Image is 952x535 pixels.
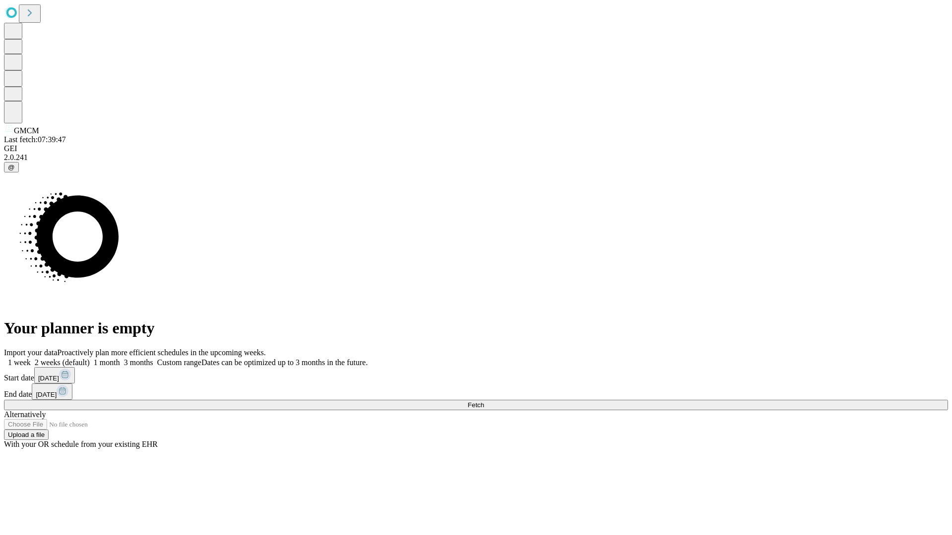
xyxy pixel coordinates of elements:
[58,348,266,357] span: Proactively plan more efficient schedules in the upcoming weeks.
[8,163,15,171] span: @
[8,358,31,367] span: 1 week
[35,358,90,367] span: 2 weeks (default)
[4,348,58,357] span: Import your data
[32,383,72,400] button: [DATE]
[4,429,49,440] button: Upload a file
[4,410,46,419] span: Alternatively
[4,383,948,400] div: End date
[4,162,19,172] button: @
[14,126,39,135] span: GMCM
[36,391,57,398] span: [DATE]
[4,400,948,410] button: Fetch
[38,374,59,382] span: [DATE]
[201,358,367,367] span: Dates can be optimized up to 3 months in the future.
[4,319,948,337] h1: Your planner is empty
[124,358,153,367] span: 3 months
[94,358,120,367] span: 1 month
[468,401,484,409] span: Fetch
[4,367,948,383] div: Start date
[4,144,948,153] div: GEI
[157,358,201,367] span: Custom range
[4,153,948,162] div: 2.0.241
[4,440,158,448] span: With your OR schedule from your existing EHR
[34,367,75,383] button: [DATE]
[4,135,66,144] span: Last fetch: 07:39:47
